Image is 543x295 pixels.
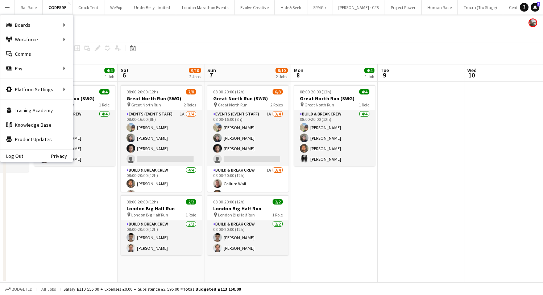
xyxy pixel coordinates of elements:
[359,102,369,108] span: 1 Role
[207,205,289,212] h3: London Big Half Run
[218,102,248,108] span: Great North Run
[207,110,289,166] app-card-role: Events (Event Staff)1A3/408:00-16:00 (8h)[PERSON_NAME][PERSON_NAME][PERSON_NAME]
[189,68,201,73] span: 9/10
[105,74,114,79] div: 1 Job
[381,67,389,73] span: Tue
[531,3,539,12] a: 1
[467,67,477,73] span: Wed
[0,82,73,97] div: Platform Settings
[127,199,158,205] span: 08:00-20:00 (12h)
[294,67,303,73] span: Mon
[307,0,332,14] button: SRMG x
[537,2,540,7] span: 1
[4,285,34,293] button: Budgeted
[121,95,202,102] h3: Great North Run (SWG)
[304,102,334,108] span: Great North Run
[34,95,115,102] h3: Great North Run (SWG)
[131,212,168,218] span: London Big Half Run
[0,47,73,61] a: Comms
[272,212,283,218] span: 1 Role
[0,118,73,132] a: Knowledge Base
[99,102,109,108] span: 1 Role
[380,71,389,79] span: 9
[207,67,216,73] span: Sun
[293,71,303,79] span: 8
[121,166,202,222] app-card-role: Build & Break Crew4/408:00-20:00 (12h)[PERSON_NAME]Callum Wall
[207,195,289,255] app-job-card: 08:00-20:00 (12h)2/2London Big Half Run London Big Half Run1 RoleBuild & Break Crew2/208:00-20:00...
[332,0,385,14] button: [PERSON_NAME] - CFS
[34,85,115,166] app-job-card: 08:00-20:00 (12h)4/4Great North Run (SWG) Great North Run1 RoleBuild & Break Crew4/408:00-20:00 (...
[273,89,283,94] span: 6/8
[40,286,57,292] span: All jobs
[120,71,129,79] span: 6
[273,199,283,205] span: 2/2
[15,0,43,14] button: Rat Race
[466,71,477,79] span: 10
[213,89,245,94] span: 08:00-20:00 (12h)
[121,67,129,73] span: Sat
[127,89,158,94] span: 08:00-20:00 (12h)
[51,153,73,159] a: Privacy
[294,95,375,102] h3: Great North Run (SWG)
[12,287,33,292] span: Budgeted
[270,102,283,108] span: 2 Roles
[529,18,537,27] app-user-avatar: Jordan Curtis
[275,68,288,73] span: 8/10
[99,89,109,94] span: 4/4
[422,0,458,14] button: Human Race
[0,153,23,159] a: Log Out
[121,110,202,166] app-card-role: Events (Event Staff)1A3/408:00-16:00 (8h)[PERSON_NAME][PERSON_NAME][PERSON_NAME]
[294,110,375,166] app-card-role: Build & Break Crew4/408:00-20:00 (12h)[PERSON_NAME][PERSON_NAME][PERSON_NAME][PERSON_NAME]
[186,199,196,205] span: 2/2
[213,199,245,205] span: 08:00-20:00 (12h)
[128,0,176,14] button: UnderBelly Limited
[0,132,73,147] a: Product Updates
[34,110,115,166] app-card-role: Build & Break Crew4/408:00-20:00 (12h)Callum Wall[PERSON_NAME][PERSON_NAME][PERSON_NAME]
[218,212,255,218] span: London Big Half Run
[176,0,235,14] button: London Marathon Events
[235,0,275,14] button: Evolve Creative
[365,74,374,79] div: 1 Job
[503,0,542,14] button: Central Fusion
[189,74,201,79] div: 2 Jobs
[63,286,241,292] div: Salary £110 555.00 + Expenses £0.00 + Subsistence £2 595.00 =
[364,68,374,73] span: 4/4
[300,89,331,94] span: 08:00-20:00 (12h)
[186,89,196,94] span: 7/8
[186,212,196,218] span: 1 Role
[207,95,289,102] h3: Great North Run (SWG)
[183,286,241,292] span: Total Budgeted £113 150.00
[206,71,216,79] span: 7
[104,0,128,14] button: WePop
[294,85,375,166] app-job-card: 08:00-20:00 (12h)4/4Great North Run (SWG) Great North Run1 RoleBuild & Break Crew4/408:00-20:00 (...
[0,61,73,76] div: Pay
[121,220,202,255] app-card-role: Build & Break Crew2/208:00-20:00 (12h)[PERSON_NAME][PERSON_NAME]
[72,0,104,14] button: Cruck Tent
[207,220,289,255] app-card-role: Build & Break Crew2/208:00-20:00 (12h)[PERSON_NAME][PERSON_NAME]
[104,68,115,73] span: 4/4
[121,205,202,212] h3: London Big Half Run
[0,103,73,118] a: Training Academy
[207,166,289,222] app-card-role: Build & Break Crew1A3/408:00-20:00 (12h)Callum Wall[PERSON_NAME]
[359,89,369,94] span: 4/4
[458,0,503,14] button: Trucru (Tru Stage)
[207,85,289,192] app-job-card: 08:00-20:00 (12h)6/8Great North Run (SWG) Great North Run2 RolesEvents (Event Staff)1A3/408:00-16...
[0,18,73,32] div: Boards
[276,74,287,79] div: 2 Jobs
[184,102,196,108] span: 2 Roles
[121,85,202,192] app-job-card: 08:00-20:00 (12h)7/8Great North Run (SWG) Great North Run2 RolesEvents (Event Staff)1A3/408:00-16...
[131,102,161,108] span: Great North Run
[275,0,307,14] button: Hide& Seek
[0,32,73,47] div: Workforce
[385,0,422,14] button: Project Power
[121,195,202,255] app-job-card: 08:00-20:00 (12h)2/2London Big Half Run London Big Half Run1 RoleBuild & Break Crew2/208:00-20:00...
[43,0,72,14] button: CODESDE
